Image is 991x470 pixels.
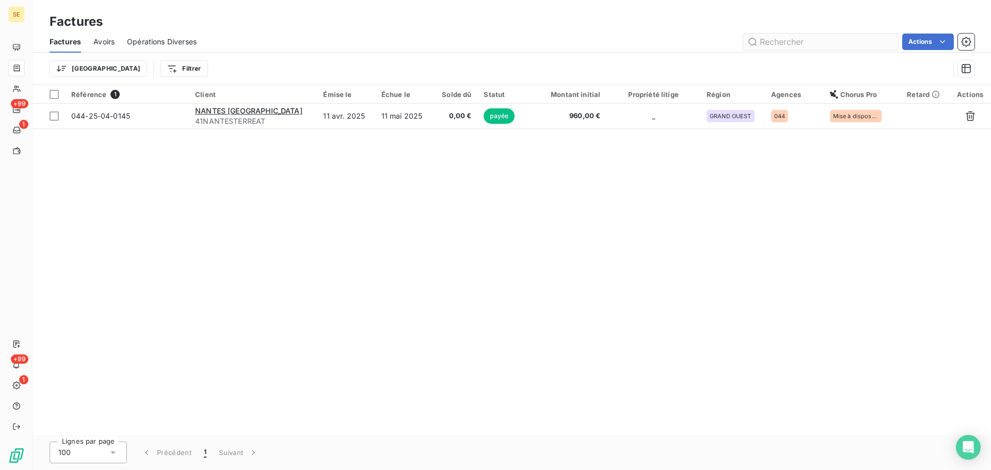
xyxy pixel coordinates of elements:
span: 100 [58,447,71,458]
button: Filtrer [160,60,207,77]
button: [GEOGRAPHIC_DATA] [50,60,147,77]
span: Opérations Diverses [127,37,197,47]
button: Actions [902,34,954,50]
div: Chorus Pro [830,90,895,99]
span: 1 [110,90,120,99]
div: Agences [771,90,818,99]
span: +99 [11,354,28,364]
span: +99 [11,99,28,108]
div: SE [8,6,25,23]
input: Rechercher [743,34,898,50]
button: 1 [198,442,213,463]
span: NANTES [GEOGRAPHIC_DATA] [195,106,302,115]
button: Suivant [213,442,265,463]
span: 1 [19,120,28,129]
span: Mise à disposition comptable [833,113,878,119]
span: GRAND OUEST [710,113,752,119]
span: 1 [19,375,28,384]
h3: Factures [50,12,103,31]
span: 960,00 € [533,111,601,121]
div: Open Intercom Messenger [956,435,981,460]
button: Précédent [135,442,198,463]
div: Client [195,90,311,99]
span: 1 [204,447,206,458]
div: Montant initial [533,90,601,99]
span: 41NANTESTERREAT [195,116,311,126]
div: Région [707,90,759,99]
td: 11 mai 2025 [375,104,433,128]
td: 11 avr. 2025 [317,104,375,128]
div: Statut [484,90,520,99]
span: Avoirs [93,37,115,47]
span: _ [652,111,655,120]
div: Retard [907,90,943,99]
img: Logo LeanPay [8,447,25,464]
div: Échue le [381,90,427,99]
span: payée [484,108,515,124]
span: 044 [774,113,785,119]
span: Référence [71,90,106,99]
div: Actions [955,90,985,99]
span: 044-25-04-0145 [71,111,130,120]
div: Solde dû [439,90,471,99]
span: 0,00 € [439,111,471,121]
span: Factures [50,37,81,47]
div: Émise le [323,90,369,99]
div: Propriété litige [613,90,694,99]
